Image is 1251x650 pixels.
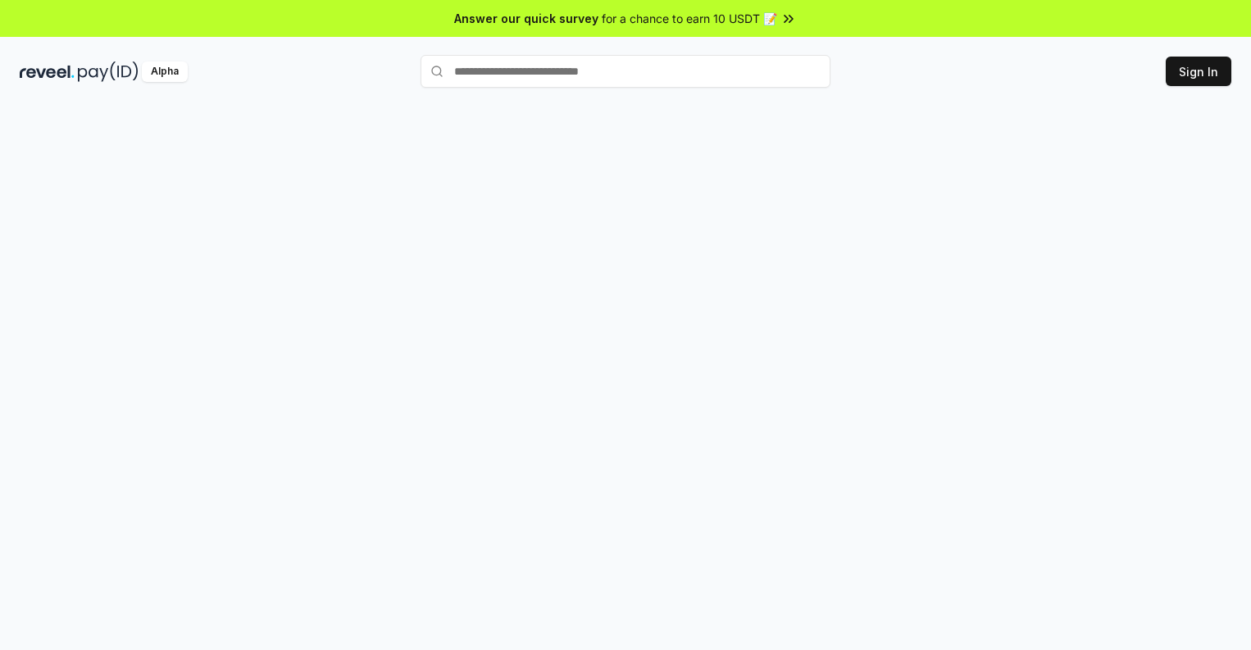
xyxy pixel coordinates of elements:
[602,10,777,27] span: for a chance to earn 10 USDT 📝
[78,61,139,82] img: pay_id
[1166,57,1231,86] button: Sign In
[454,10,598,27] span: Answer our quick survey
[20,61,75,82] img: reveel_dark
[142,61,188,82] div: Alpha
